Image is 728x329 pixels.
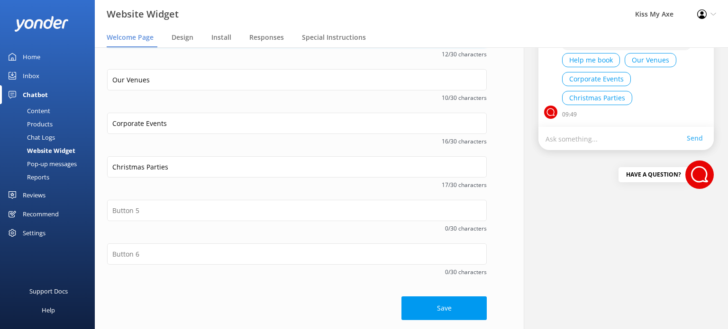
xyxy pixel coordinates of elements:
h3: Website Widget [107,7,179,22]
span: Install [211,33,231,42]
span: Responses [249,33,284,42]
p: Ask something... [546,134,687,143]
button: Help me book [562,53,620,67]
a: Website Widget [6,144,95,157]
span: 17/30 characters [107,180,487,189]
button: Christmas Parties [562,91,632,105]
div: Website Widget [6,144,75,157]
input: Button 2 [107,69,487,90]
div: Content [6,104,50,117]
div: Have a question? [619,167,689,182]
a: Send [687,133,707,143]
p: 09:49 [562,110,577,119]
a: Content [6,104,95,117]
span: 0/30 characters [107,224,487,233]
span: Welcome Page [107,33,154,42]
div: Chatbot [23,85,48,104]
div: Support Docs [29,282,68,301]
div: Home [23,47,40,66]
span: 0/30 characters [107,267,487,276]
a: Reports [6,170,95,184]
span: Special Instructions [302,33,366,42]
div: Recommend [23,205,59,223]
span: 16/30 characters [107,137,487,146]
input: Button 4 [107,156,487,178]
a: Pop-up messages [6,157,95,170]
div: Products [6,117,53,131]
div: Help [42,301,55,320]
span: 12/30 characters [107,50,487,59]
input: Button 5 [107,200,487,221]
div: Reports [6,170,49,184]
button: Corporate Events [562,72,631,86]
div: Chat Logs [6,131,55,144]
div: Inbox [23,66,39,85]
img: yonder-white-logo.png [14,16,69,32]
button: Our Venues [625,53,676,67]
span: Design [172,33,193,42]
input: Button 6 [107,243,487,265]
button: Save [401,296,487,320]
span: 10/30 characters [107,93,487,102]
input: Button 3 [107,113,487,134]
div: Pop-up messages [6,157,77,170]
div: Settings [23,223,45,242]
div: Reviews [23,186,45,205]
a: Chat Logs [6,131,95,144]
a: Products [6,117,95,131]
